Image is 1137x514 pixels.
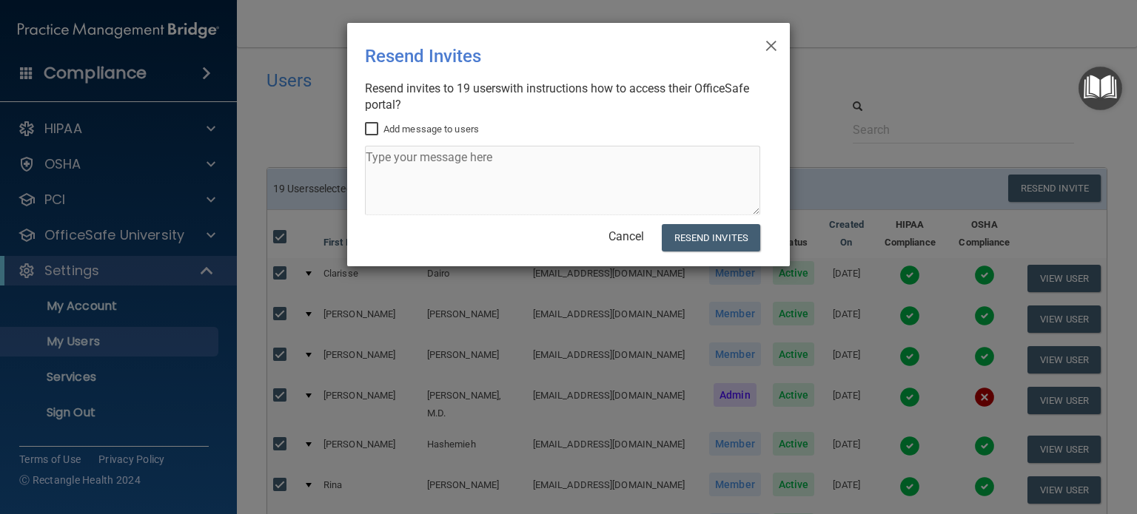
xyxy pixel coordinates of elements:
button: Resend Invites [662,224,760,251]
input: Add message to users [365,124,382,135]
div: Resend Invites [365,35,711,78]
label: Add message to users [365,121,479,138]
a: Cancel [608,229,644,243]
div: Resend invites to 19 user with instructions how to access their OfficeSafe portal? [365,81,760,113]
button: Open Resource Center [1079,67,1122,110]
span: s [495,81,501,95]
span: × [765,29,778,58]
